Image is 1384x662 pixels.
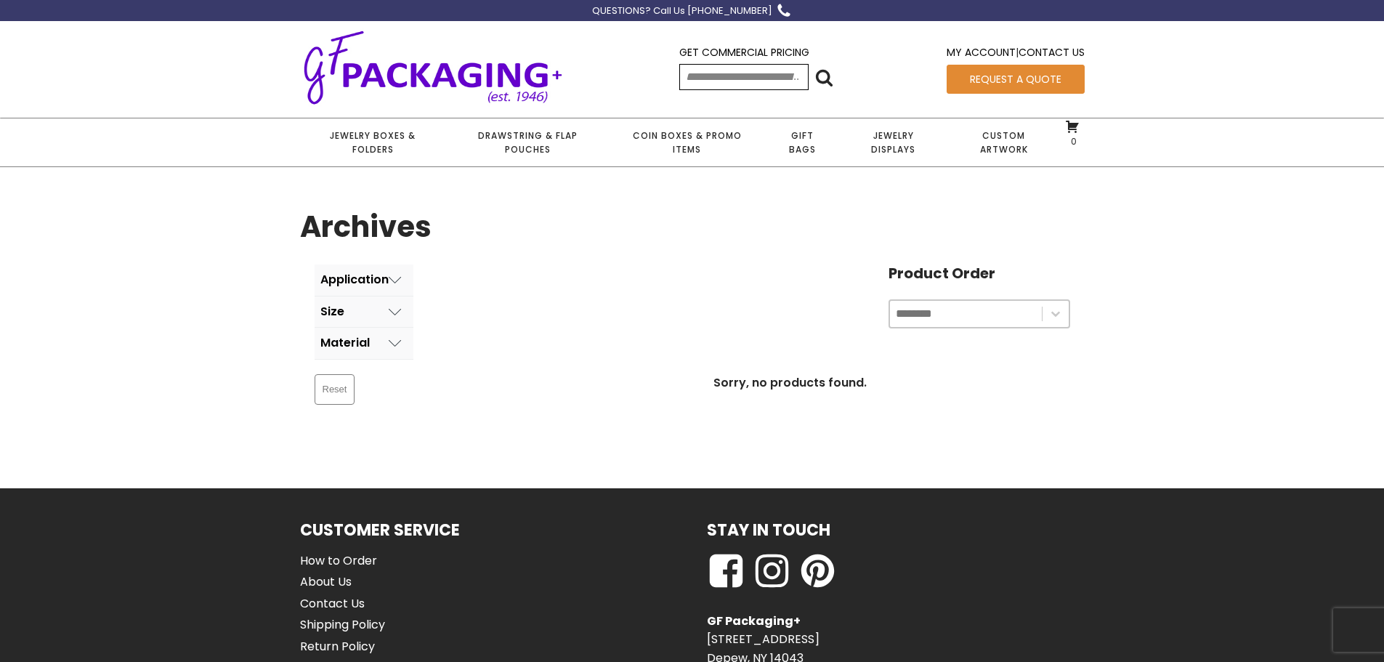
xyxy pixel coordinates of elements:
div: Sorry, no products found. [522,339,1059,427]
a: About Us [300,573,412,592]
div: | [947,44,1085,64]
a: My Account [947,45,1016,60]
a: Contact Us [300,594,412,613]
button: Toggle List [1043,301,1069,327]
a: How to Order [300,552,412,570]
h1: Stay in Touch [707,517,830,543]
button: Size [315,296,413,328]
a: Contact Us [1019,45,1085,60]
a: Coin Boxes & Promo Items [609,118,764,166]
h1: Archives [300,203,432,250]
a: 0 [1065,119,1080,147]
div: QUESTIONS? Call Us [PHONE_NUMBER] [592,4,772,19]
div: Material [320,336,370,350]
a: Jewelry Displays [840,118,947,166]
a: Jewelry Boxes & Folders [300,118,446,166]
h1: Customer Service [300,517,460,543]
a: Get Commercial Pricing [679,45,809,60]
a: Request a Quote [947,65,1085,94]
a: Custom Artwork [947,118,1060,166]
button: Reset [315,374,355,405]
h4: Product Order [889,265,1070,282]
span: 0 [1067,135,1077,148]
a: Gift Bags [765,118,840,166]
a: Drawstring & Flap Pouches [446,118,609,166]
div: Size [320,305,344,318]
strong: GF Packaging+ [707,613,801,629]
div: Application [320,273,389,286]
button: Application [315,265,413,296]
button: Material [315,328,413,359]
a: Return Policy [300,637,412,656]
a: Shipping Policy [300,615,412,634]
img: GF Packaging + - Established 1946 [300,28,566,107]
